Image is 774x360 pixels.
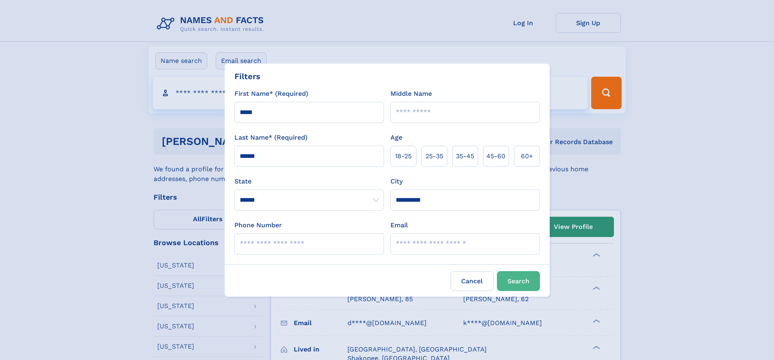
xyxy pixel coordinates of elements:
label: State [234,177,384,186]
label: First Name* (Required) [234,89,308,99]
label: Phone Number [234,220,282,230]
span: 25‑35 [425,151,443,161]
span: 35‑45 [456,151,474,161]
label: Cancel [451,271,494,291]
button: Search [497,271,540,291]
label: Age [390,133,402,142]
div: Filters [234,70,260,82]
label: City [390,177,403,186]
label: Middle Name [390,89,432,99]
span: 18‑25 [395,151,412,161]
span: 45‑60 [486,151,505,161]
span: 60+ [521,151,533,161]
label: Email [390,220,408,230]
label: Last Name* (Required) [234,133,308,142]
